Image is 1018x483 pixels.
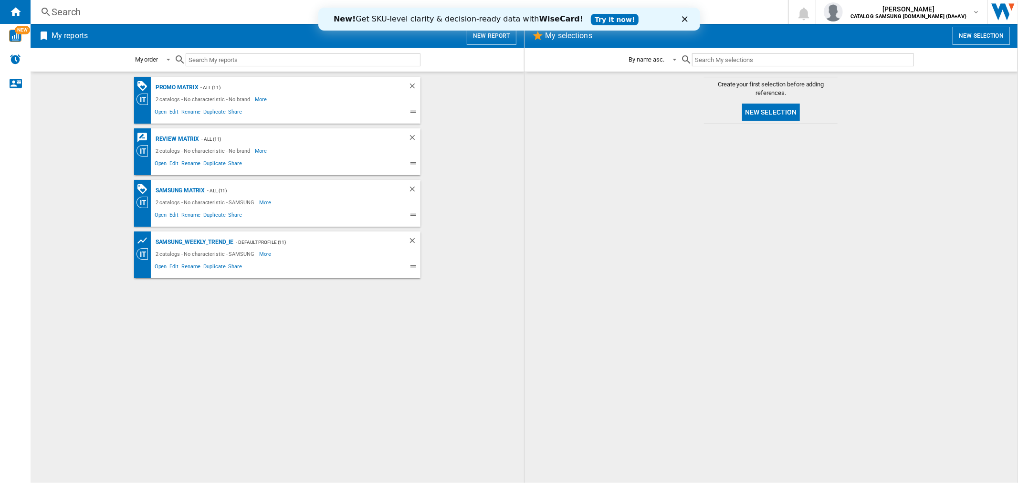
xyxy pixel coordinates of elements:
[153,107,168,119] span: Open
[153,159,168,170] span: Open
[180,159,202,170] span: Rename
[153,262,168,273] span: Open
[136,132,153,144] div: REVIEWS Matrix
[153,248,259,260] div: 2 catalogs - No characteristic - SAMSUNG
[153,133,199,145] div: Review matrix
[259,197,273,208] span: More
[227,159,243,170] span: Share
[408,82,420,94] div: Delete
[9,30,21,42] img: wise-card.svg
[153,185,205,197] div: Samsung matrix
[153,197,259,208] div: 2 catalogs - No characteristic - SAMSUNG
[408,185,420,197] div: Delete
[408,133,420,145] div: Delete
[953,27,1010,45] button: New selection
[180,210,202,222] span: Rename
[318,8,700,31] iframe: Intercom live chat banner
[10,53,21,65] img: alerts-logo.svg
[202,159,227,170] span: Duplicate
[850,13,966,20] b: CATALOG SAMSUNG [DOMAIN_NAME] (DA+AV)
[255,94,269,105] span: More
[168,210,180,222] span: Edit
[180,262,202,273] span: Rename
[15,26,30,34] span: NEW
[168,262,180,273] span: Edit
[153,94,255,105] div: 2 catalogs - No characteristic - No brand
[629,56,664,63] div: By name asc.
[168,107,180,119] span: Edit
[153,236,234,248] div: Samsung_Weekly_Trend_IE
[205,185,388,197] div: - ALL (11)
[136,197,153,208] div: Category View
[199,133,388,145] div: - ALL (11)
[364,9,373,14] div: Close
[227,107,243,119] span: Share
[255,145,269,157] span: More
[52,5,763,19] div: Search
[153,145,255,157] div: 2 catalogs - No characteristic - No brand
[186,53,420,66] input: Search My reports
[202,107,227,119] span: Duplicate
[704,80,838,97] span: Create your first selection before adding references.
[467,27,516,45] button: New report
[259,248,273,260] span: More
[199,82,389,94] div: - ALL (11)
[202,210,227,222] span: Duplicate
[544,27,594,45] h2: My selections
[136,94,153,105] div: Category View
[742,104,800,121] button: New selection
[824,2,843,21] img: profile.jpg
[692,53,914,66] input: Search My selections
[136,80,153,92] div: PROMOTIONS Matrix
[233,236,388,248] div: - Default profile (11)
[180,107,202,119] span: Rename
[136,248,153,260] div: Category View
[153,82,199,94] div: Promo matrix
[408,236,420,248] div: Delete
[168,159,180,170] span: Edit
[136,183,153,195] div: PROMOTIONS Matrix
[227,262,243,273] span: Share
[850,4,966,14] span: [PERSON_NAME]
[50,27,90,45] h2: My reports
[136,235,153,247] div: Product prices grid
[153,210,168,222] span: Open
[135,56,158,63] div: My order
[202,262,227,273] span: Duplicate
[227,210,243,222] span: Share
[136,145,153,157] div: Category View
